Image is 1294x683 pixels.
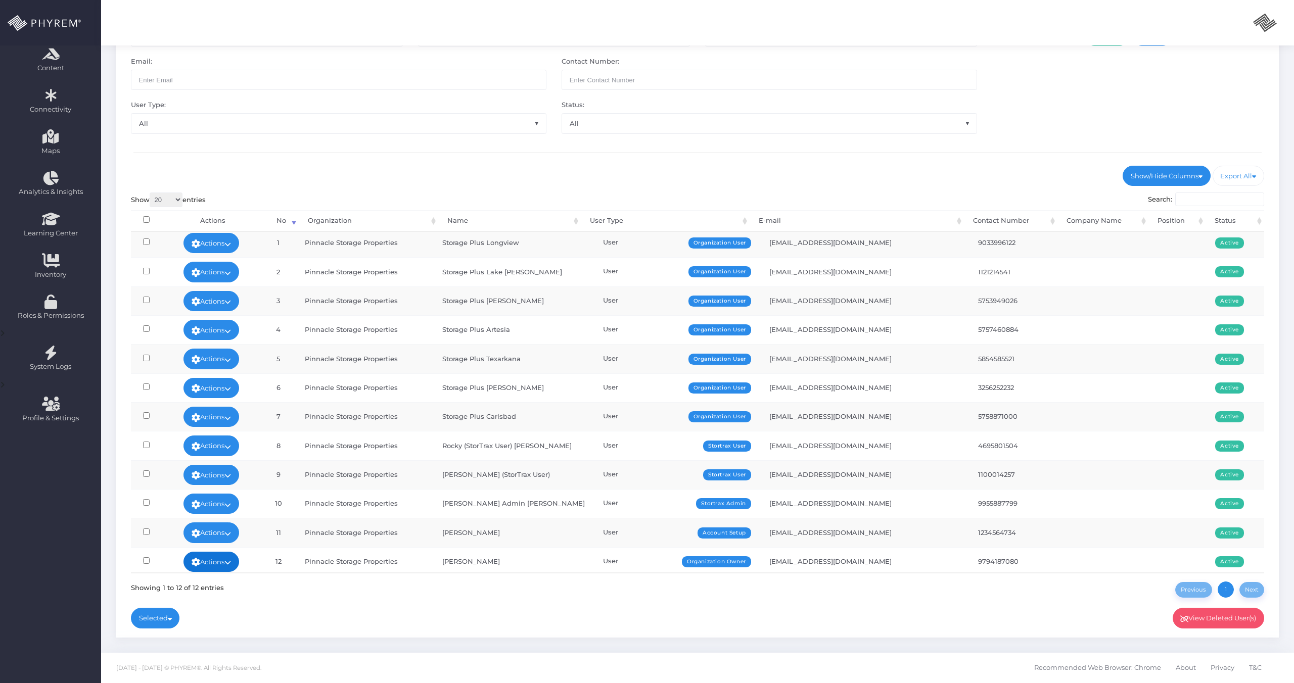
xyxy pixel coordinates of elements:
[969,460,1061,489] td: 1100014257
[7,228,95,238] span: Learning Center
[183,378,239,398] a: Actions
[969,257,1061,286] td: 1121214541
[603,498,751,508] div: User
[1215,498,1244,509] span: Active
[299,210,438,232] th: Organization: activate to sort column ascending
[183,349,239,369] a: Actions
[264,210,299,232] th: No: activate to sort column ascending
[969,547,1061,576] td: 9794187080
[296,228,433,257] td: Pinnacle Storage Properties
[760,518,969,547] td: [EMAIL_ADDRESS][DOMAIN_NAME]
[1249,653,1262,683] a: T&C
[562,100,584,110] label: Status:
[433,373,594,402] td: Storage Plus [PERSON_NAME]
[131,114,546,133] span: All
[22,413,79,423] span: Profile & Settings
[296,460,433,489] td: Pinnacle Storage Properties
[296,257,433,286] td: Pinnacle Storage Properties
[688,354,751,365] span: Organization User
[1176,653,1196,683] a: About
[296,547,433,576] td: Pinnacle Storage Properties
[562,57,619,67] label: Contact Number:
[261,257,296,286] td: 2
[296,286,433,315] td: Pinnacle Storage Properties
[7,63,95,73] span: Content
[131,608,180,628] a: Selected
[562,114,977,133] span: All
[433,489,594,518] td: [PERSON_NAME] Admin [PERSON_NAME]
[562,113,977,133] span: All
[433,547,594,576] td: [PERSON_NAME]
[1215,382,1244,394] span: Active
[703,469,751,480] span: Stortrax User
[131,113,546,133] span: All
[703,441,751,452] span: Stortrax User
[183,552,239,572] a: Actions
[760,547,969,576] td: [EMAIL_ADDRESS][DOMAIN_NAME]
[1148,192,1265,207] label: Search:
[688,382,751,394] span: Organization User
[7,187,95,197] span: Analytics & Insights
[296,431,433,460] td: Pinnacle Storage Properties
[7,105,95,115] span: Connectivity
[261,286,296,315] td: 3
[150,192,182,207] select: Showentries
[760,373,969,402] td: [EMAIL_ADDRESS][DOMAIN_NAME]
[1206,210,1265,232] th: Status: activate to sort column ascending
[261,228,296,257] td: 1
[296,373,433,402] td: Pinnacle Storage Properties
[603,411,751,421] div: User
[603,556,751,566] div: User
[1215,324,1244,335] span: Active
[750,210,964,232] th: E-mail: activate to sort column ascending
[261,315,296,344] td: 4
[1211,657,1234,678] span: Privacy
[296,315,433,344] td: Pinnacle Storage Properties
[1123,166,1211,186] a: Show/Hide Columns
[1218,581,1234,598] a: 1
[261,431,296,460] td: 8
[1148,210,1206,232] th: Position: activate to sort column ascending
[1213,166,1265,186] a: Export All
[131,580,224,593] div: Showing 1 to 12 of 12 entries
[261,402,296,431] td: 7
[183,291,239,311] a: Actions
[1173,608,1265,628] a: View Deleted User(s)
[969,373,1061,402] td: 3256252232
[969,518,1061,547] td: 1234564734
[131,192,206,207] label: Show entries
[183,465,239,485] a: Actions
[1034,657,1161,678] span: Recommended Web Browser: Chrome
[438,210,581,232] th: Name: activate to sort column ascending
[603,382,751,393] div: User
[603,237,751,248] div: User
[131,100,166,110] label: User Type:
[969,402,1061,431] td: 5758871000
[1215,411,1244,422] span: Active
[969,315,1061,344] td: 5757460884
[688,266,751,277] span: Organization User
[183,407,239,427] a: Actions
[1215,237,1244,249] span: Active
[261,344,296,373] td: 5
[433,344,594,373] td: Storage Plus Texarkana
[760,257,969,286] td: [EMAIL_ADDRESS][DOMAIN_NAME]
[261,373,296,402] td: 6
[688,296,751,307] span: Organization User
[1215,441,1244,452] span: Active
[760,402,969,431] td: [EMAIL_ADDRESS][DOMAIN_NAME]
[1215,469,1244,480] span: Active
[760,286,969,315] td: [EMAIL_ADDRESS][DOMAIN_NAME]
[1215,266,1244,277] span: Active
[969,344,1061,373] td: 5854585521
[433,402,594,431] td: Storage Plus Carlsbad
[688,411,751,422] span: Organization User
[183,262,239,282] a: Actions
[116,664,261,671] span: [DATE] - [DATE] © PHYREM®. All Rights Reserved.
[603,296,751,306] div: User
[183,435,239,456] a: Actions
[760,489,969,518] td: [EMAIL_ADDRESS][DOMAIN_NAME]
[603,441,751,451] div: User
[688,237,751,249] span: Organization User
[969,286,1061,315] td: 5753949026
